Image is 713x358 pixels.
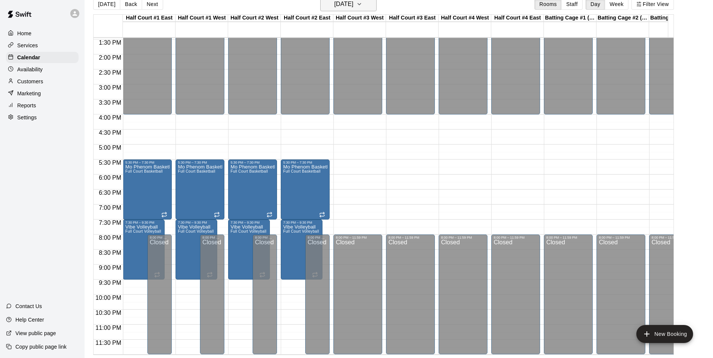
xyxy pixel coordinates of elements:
[150,236,170,239] div: 8:00 PM – 11:59 PM
[230,161,275,164] div: 5:30 PM – 7:30 PM
[97,129,123,136] span: 4:30 PM
[125,229,161,233] span: Full Court Volleyball
[17,42,38,49] p: Services
[97,220,123,226] span: 7:30 PM
[283,221,320,224] div: 7:30 PM – 9:30 PM
[441,239,485,357] div: Closed
[6,112,79,123] div: Settings
[94,325,123,331] span: 11:00 PM
[336,239,380,357] div: Closed
[649,15,702,22] div: Batting Cage #3 (65 Feet)
[336,236,380,239] div: 8:00 PM – 11:59 PM
[150,239,170,357] div: Closed
[15,329,56,337] p: View public page
[97,205,123,211] span: 7:00 PM
[253,235,277,354] div: 8:00 PM – 11:59 PM: Closed
[307,239,327,357] div: Closed
[97,174,123,181] span: 6:00 PM
[266,212,272,218] span: Recurring event
[97,54,123,61] span: 2:00 PM
[178,229,213,233] span: Full Court Volleyball
[123,159,172,220] div: 5:30 PM – 7:30 PM: Mo Phenom Basketball
[6,64,79,75] a: Availability
[388,236,433,239] div: 8:00 PM – 11:59 PM
[94,295,123,301] span: 10:00 PM
[176,159,224,220] div: 5:30 PM – 7:30 PM: Mo Phenom Basketball
[386,15,439,22] div: Half Court #3 East
[651,239,696,357] div: Closed
[255,239,275,357] div: Closed
[596,235,645,354] div: 8:00 PM – 11:59 PM: Closed
[255,236,275,239] div: 8:00 PM – 11:59 PM
[214,212,220,218] span: Recurring event
[493,239,538,357] div: Closed
[491,235,540,354] div: 8:00 PM – 11:59 PM: Closed
[333,15,386,22] div: Half Court #3 West
[491,15,544,22] div: Half Court #4 East
[176,220,217,280] div: 7:30 PM – 9:30 PM: Vibe Volleyball
[283,229,319,233] span: Full Court Volleyball
[176,15,228,22] div: Half Court #1 West
[649,235,698,354] div: 8:00 PM – 11:59 PM: Closed
[546,239,590,357] div: Closed
[97,280,123,286] span: 9:30 PM
[544,15,596,22] div: Batting Cage #1 (70 Feet)
[17,78,43,85] p: Customers
[178,169,215,173] span: Full Court Basketball
[6,88,79,99] a: Marketing
[319,212,325,218] span: Recurring event
[6,28,79,39] a: Home
[178,161,222,164] div: 5:30 PM – 7:30 PM
[202,239,222,357] div: Closed
[97,159,123,166] span: 5:30 PM
[281,15,333,22] div: Half Court #2 East
[97,235,123,241] span: 8:00 PM
[283,169,320,173] span: Full Court Basketball
[97,39,123,46] span: 1:30 PM
[17,30,32,37] p: Home
[281,220,322,280] div: 7:30 PM – 9:30 PM: Vibe Volleyball
[97,144,123,151] span: 5:00 PM
[228,220,270,280] div: 7:30 PM – 9:30 PM: Vibe Volleyball
[441,236,485,239] div: 8:00 PM – 11:59 PM
[636,325,693,343] button: add
[386,235,435,354] div: 8:00 PM – 11:59 PM: Closed
[17,54,40,61] p: Calendar
[307,236,327,239] div: 8:00 PM – 11:59 PM
[17,66,43,73] p: Availability
[596,15,649,22] div: Batting Cage #2 (55 Feet)
[546,236,590,239] div: 8:00 PM – 11:59 PM
[17,114,37,121] p: Settings
[97,190,123,196] span: 6:30 PM
[17,102,36,109] p: Reports
[15,316,44,323] p: Help Center
[6,40,79,51] a: Services
[17,90,41,97] p: Marketing
[123,220,165,280] div: 7:30 PM – 9:30 PM: Vibe Volleyball
[493,236,538,239] div: 8:00 PM – 11:59 PM
[651,236,696,239] div: 8:00 PM – 11:59 PM
[125,221,162,224] div: 7:30 PM – 9:30 PM
[230,229,266,233] span: Full Court Volleyball
[94,310,123,316] span: 10:30 PM
[544,235,593,354] div: 8:00 PM – 11:59 PM: Closed
[599,239,643,357] div: Closed
[230,221,268,224] div: 7:30 PM – 9:30 PM
[97,69,123,76] span: 2:30 PM
[283,161,327,164] div: 5:30 PM – 7:30 PM
[439,15,491,22] div: Half Court #4 West
[94,340,123,346] span: 11:30 PM
[15,343,67,350] p: Copy public page link
[161,212,167,218] span: Recurring event
[123,15,176,22] div: Half Court #1 East
[388,239,433,357] div: Closed
[97,114,123,121] span: 4:00 PM
[599,236,643,239] div: 8:00 PM – 11:59 PM
[230,169,268,173] span: Full Court Basketball
[15,302,42,310] p: Contact Us
[6,52,79,63] a: Calendar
